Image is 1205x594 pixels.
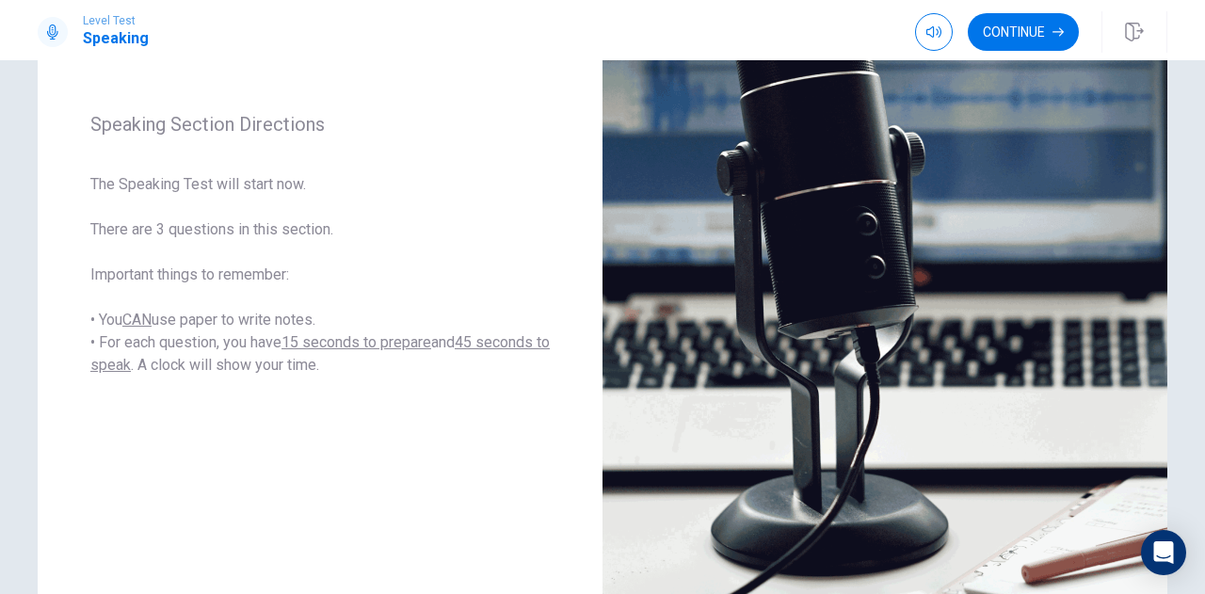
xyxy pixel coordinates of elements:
button: Continue [968,13,1079,51]
u: 15 seconds to prepare [281,333,431,351]
span: Level Test [83,14,149,27]
span: The Speaking Test will start now. There are 3 questions in this section. Important things to reme... [90,173,550,377]
u: CAN [122,311,152,329]
h1: Speaking [83,27,149,50]
div: Open Intercom Messenger [1141,530,1186,575]
span: Speaking Section Directions [90,113,550,136]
